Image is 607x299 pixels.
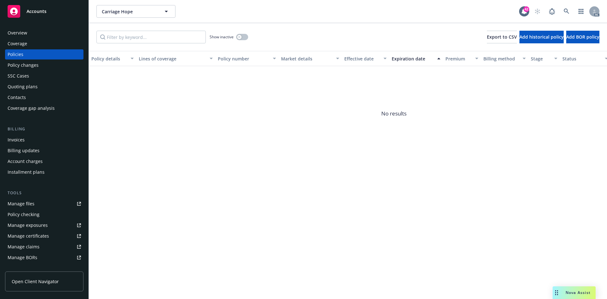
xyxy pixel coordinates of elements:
[519,31,564,43] button: Add historical policy
[5,82,83,92] a: Quoting plans
[392,55,433,62] div: Expiration date
[5,252,83,263] a: Manage BORs
[5,49,83,59] a: Policies
[546,5,558,18] a: Report a Bug
[566,34,599,40] span: Add BOR policy
[8,209,40,220] div: Policy checking
[8,231,49,241] div: Manage certificates
[483,55,519,62] div: Billing method
[8,263,56,273] div: Summary of insurance
[553,286,561,299] div: Drag to move
[487,31,517,43] button: Export to CSV
[5,146,83,156] a: Billing updates
[5,28,83,38] a: Overview
[8,220,48,230] div: Manage exposures
[5,242,83,252] a: Manage claims
[8,252,37,263] div: Manage BORs
[524,6,529,12] div: 42
[96,5,175,18] button: Carriage Hope
[342,51,389,66] button: Effective date
[575,5,587,18] a: Switch app
[8,92,26,103] div: Contacts
[8,135,25,145] div: Invoices
[8,242,40,252] div: Manage claims
[531,55,550,62] div: Stage
[5,190,83,196] div: Tools
[562,55,601,62] div: Status
[531,5,544,18] a: Start snowing
[8,156,43,166] div: Account charges
[443,51,481,66] button: Premium
[8,28,27,38] div: Overview
[27,9,46,14] span: Accounts
[8,49,23,59] div: Policies
[102,8,156,15] span: Carriage Hope
[5,39,83,49] a: Coverage
[5,60,83,70] a: Policy changes
[5,231,83,241] a: Manage certificates
[445,55,471,62] div: Premium
[5,3,83,20] a: Accounts
[89,51,136,66] button: Policy details
[389,51,443,66] button: Expiration date
[5,209,83,220] a: Policy checking
[553,286,596,299] button: Nova Assist
[528,51,560,66] button: Stage
[566,31,599,43] button: Add BOR policy
[210,34,234,40] span: Show inactive
[560,5,573,18] a: Search
[5,167,83,177] a: Installment plans
[344,55,380,62] div: Effective date
[8,39,27,49] div: Coverage
[281,55,332,62] div: Market details
[8,82,38,92] div: Quoting plans
[139,55,206,62] div: Lines of coverage
[91,55,127,62] div: Policy details
[279,51,342,66] button: Market details
[218,55,269,62] div: Policy number
[136,51,215,66] button: Lines of coverage
[5,220,83,230] a: Manage exposures
[8,103,55,113] div: Coverage gap analysis
[96,31,206,43] input: Filter by keyword...
[487,34,517,40] span: Export to CSV
[5,71,83,81] a: SSC Cases
[481,51,528,66] button: Billing method
[5,263,83,273] a: Summary of insurance
[8,60,39,70] div: Policy changes
[8,146,40,156] div: Billing updates
[5,103,83,113] a: Coverage gap analysis
[8,199,34,209] div: Manage files
[8,167,45,177] div: Installment plans
[519,34,564,40] span: Add historical policy
[5,199,83,209] a: Manage files
[8,71,29,81] div: SSC Cases
[5,135,83,145] a: Invoices
[5,126,83,132] div: Billing
[5,92,83,103] a: Contacts
[12,278,59,285] span: Open Client Navigator
[566,290,591,295] span: Nova Assist
[215,51,279,66] button: Policy number
[5,156,83,166] a: Account charges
